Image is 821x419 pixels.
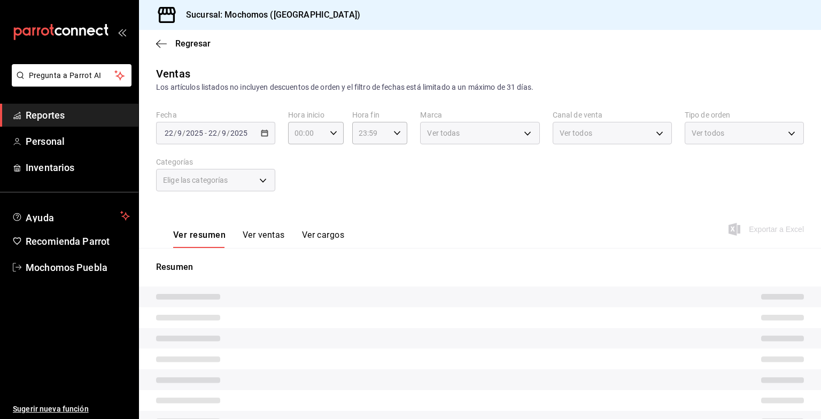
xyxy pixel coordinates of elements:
[26,260,130,275] span: Mochomos Puebla
[26,160,130,175] span: Inventarios
[182,129,185,137] span: /
[156,158,275,166] label: Categorías
[26,210,116,222] span: Ayuda
[288,111,344,119] label: Hora inicio
[26,134,130,149] span: Personal
[156,66,190,82] div: Ventas
[26,234,130,249] span: Recomienda Parrot
[156,38,211,49] button: Regresar
[221,129,227,137] input: --
[156,261,804,274] p: Resumen
[26,108,130,122] span: Reportes
[553,111,672,119] label: Canal de venta
[173,230,226,248] button: Ver resumen
[692,128,724,138] span: Ver todos
[118,28,126,36] button: open_drawer_menu
[173,230,344,248] div: navigation tabs
[243,230,285,248] button: Ver ventas
[13,404,130,415] span: Sugerir nueva función
[163,175,228,185] span: Elige las categorías
[29,70,115,81] span: Pregunta a Parrot AI
[174,129,177,137] span: /
[685,111,804,119] label: Tipo de orden
[177,9,360,21] h3: Sucursal: Mochomos ([GEOGRAPHIC_DATA])
[175,38,211,49] span: Regresar
[560,128,592,138] span: Ver todos
[7,77,131,89] a: Pregunta a Parrot AI
[12,64,131,87] button: Pregunta a Parrot AI
[352,111,408,119] label: Hora fin
[420,111,539,119] label: Marca
[177,129,182,137] input: --
[230,129,248,137] input: ----
[164,129,174,137] input: --
[302,230,345,248] button: Ver cargos
[156,111,275,119] label: Fecha
[218,129,221,137] span: /
[427,128,460,138] span: Ver todas
[185,129,204,137] input: ----
[205,129,207,137] span: -
[208,129,218,137] input: --
[156,82,804,93] div: Los artículos listados no incluyen descuentos de orden y el filtro de fechas está limitado a un m...
[227,129,230,137] span: /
